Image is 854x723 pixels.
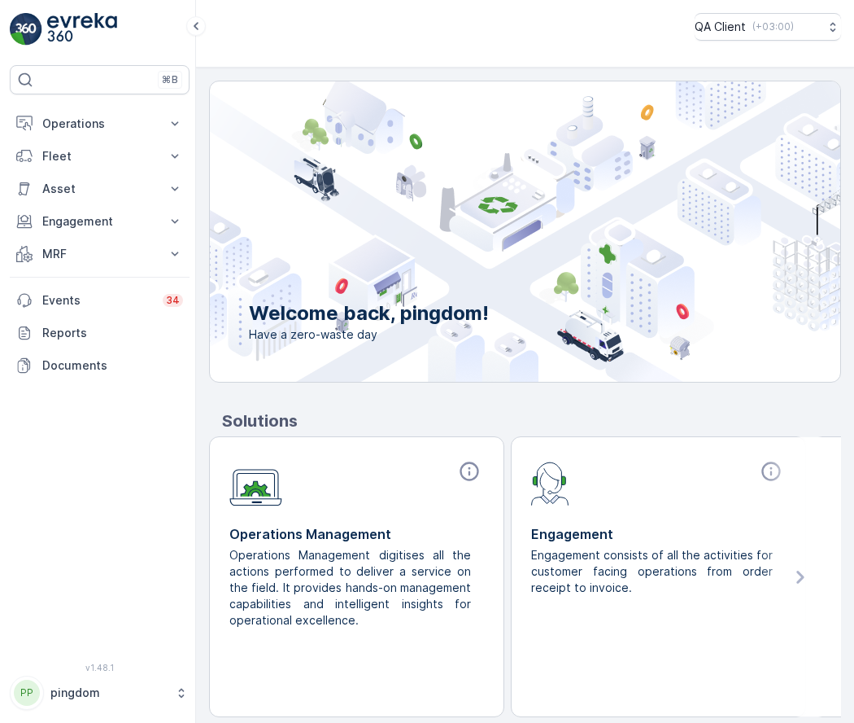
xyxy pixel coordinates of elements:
[42,116,157,132] p: Operations
[10,676,190,710] button: PPpingdom
[531,524,786,544] p: Engagement
[10,205,190,238] button: Engagement
[229,524,484,544] p: Operations Management
[166,294,180,307] p: 34
[10,140,190,173] button: Fleet
[10,173,190,205] button: Asset
[42,325,183,341] p: Reports
[10,238,190,270] button: MRF
[42,292,153,309] p: Events
[47,13,117,46] img: logo_light-DOdMpM7g.png
[222,409,841,433] p: Solutions
[10,663,190,673] span: v 1.48.1
[42,357,183,374] p: Documents
[752,20,794,33] p: ( +03:00 )
[229,460,282,506] img: module-icon
[42,213,157,230] p: Engagement
[42,181,157,197] p: Asset
[249,300,489,326] p: Welcome back, pingdom!
[695,19,746,35] p: QA Client
[695,13,841,41] button: QA Client(+03:00)
[14,680,40,706] div: PP
[531,547,773,596] p: Engagement consists of all the activities for customer facing operations from order receipt to in...
[42,246,157,262] p: MRF
[531,460,569,506] img: module-icon
[50,685,167,701] p: pingdom
[10,13,42,46] img: logo
[10,284,190,317] a: Events34
[249,326,489,343] span: Have a zero-waste day
[137,81,840,382] img: city illustration
[10,317,190,349] a: Reports
[42,148,157,164] p: Fleet
[10,349,190,382] a: Documents
[10,107,190,140] button: Operations
[229,547,471,629] p: Operations Management digitises all the actions performed to deliver a service on the field. It p...
[162,73,178,86] p: ⌘B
